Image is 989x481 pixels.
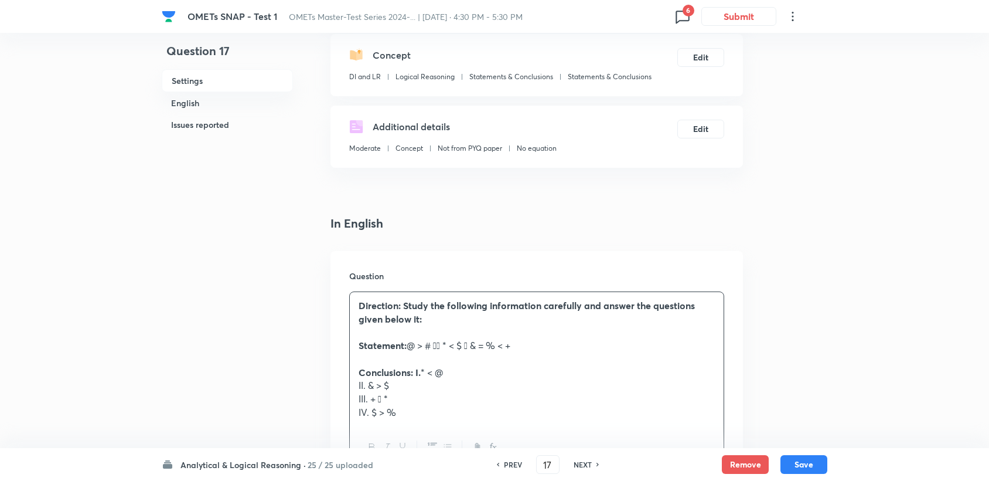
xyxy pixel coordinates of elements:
img: questionDetails.svg [349,120,363,134]
p: Not from PYQ paper [438,143,502,154]
img: Company Logo [162,9,176,23]
img: questionConcept.svg [349,48,363,62]
h6: NEXT [574,459,592,470]
h6: English [162,92,293,114]
button: Submit [701,7,776,26]
h6: PREV [504,459,522,470]
h6: Analytical & Logical Reasoning · [180,459,306,471]
span: 6 [683,5,694,16]
button: Remove [722,455,769,474]
h6: Issues reported [162,114,293,136]
span: OMETs Master-Test Series 2024-... | [DATE] · 4:30 PM - 5:30 PM [289,11,523,22]
h5: Additional details [373,120,450,134]
h6: 25 / 25 uploaded [308,459,373,471]
p: Concept [395,143,423,154]
p: @ > #  * < $  & = % < + [359,339,715,353]
strong: Statement: [359,339,407,351]
h6: Settings [162,69,293,92]
p: II. & > $ [359,379,715,392]
strong: Direction: Study the following information carefully and answer the questions given below it: [359,299,695,325]
p: IV. $ > % [359,406,715,419]
h4: Question 17 [162,42,293,69]
button: Edit [677,48,724,67]
p: DI and LR [349,72,381,82]
h4: In English [330,215,743,232]
button: Save [780,455,827,474]
h6: Question [349,270,724,282]
p: Statements & Conclusions [469,72,553,82]
p: III. +  * [359,392,715,406]
h5: Concept [373,48,411,62]
button: Edit [677,120,724,138]
p: No equation [517,143,557,154]
span: OMETs SNAP - Test 1 [187,10,277,22]
p: Statements & Conclusions [568,72,652,82]
strong: Conclusions: I. [359,366,421,378]
a: Company Logo [162,9,178,23]
p: Moderate [349,143,381,154]
p: Logical Reasoning [395,72,455,82]
p: * < @ [359,366,715,380]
